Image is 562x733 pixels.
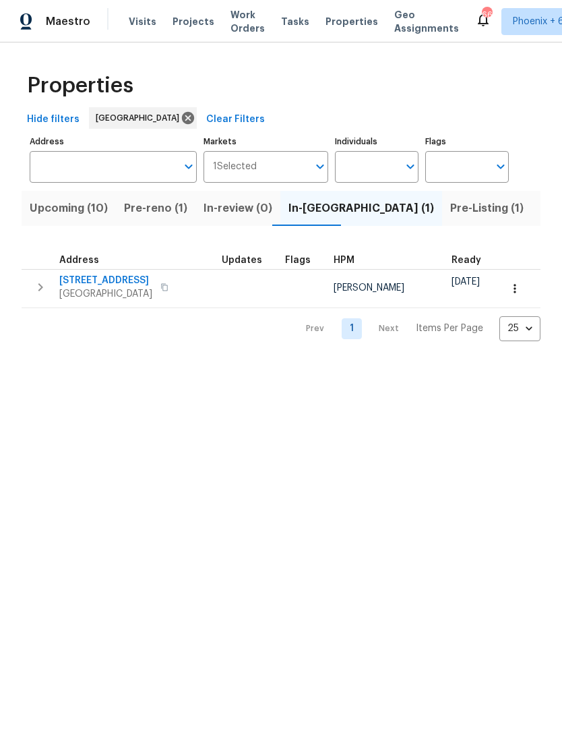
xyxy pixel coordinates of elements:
span: Pre-Listing (1) [450,199,524,218]
div: 66 [482,8,491,22]
span: Tasks [281,17,309,26]
div: Earliest renovation start date (first business day after COE or Checkout) [451,256,493,265]
label: Flags [425,138,509,146]
span: Updates [222,256,262,265]
button: Clear Filters [201,107,270,132]
span: Properties [27,79,133,92]
span: Upcoming (10) [30,199,108,218]
span: Pre-reno (1) [124,199,187,218]
span: Hide filters [27,111,80,128]
button: Open [401,157,420,176]
span: In-review (0) [204,199,272,218]
span: Projects [173,15,214,28]
button: Hide filters [22,107,85,132]
span: Properties [325,15,378,28]
span: HPM [334,256,354,265]
span: Address [59,256,99,265]
span: Work Orders [230,8,265,35]
span: [DATE] [451,277,480,287]
span: In-[GEOGRAPHIC_DATA] (1) [288,199,434,218]
span: [STREET_ADDRESS] [59,274,152,287]
span: Geo Assignments [394,8,459,35]
div: 25 [499,311,540,346]
span: Clear Filters [206,111,265,128]
button: Open [311,157,330,176]
label: Address [30,138,197,146]
p: Items Per Page [416,322,483,335]
label: Markets [204,138,329,146]
span: [PERSON_NAME] [334,283,404,293]
span: Maestro [46,15,90,28]
button: Open [179,157,198,176]
span: 1 Selected [213,161,257,173]
span: Ready [451,256,481,265]
a: Goto page 1 [342,318,362,339]
span: Visits [129,15,156,28]
span: Flags [285,256,311,265]
span: [GEOGRAPHIC_DATA] [59,287,152,301]
button: Open [491,157,510,176]
div: [GEOGRAPHIC_DATA] [89,107,197,129]
span: [GEOGRAPHIC_DATA] [96,111,185,125]
label: Individuals [335,138,418,146]
nav: Pagination Navigation [293,316,540,341]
